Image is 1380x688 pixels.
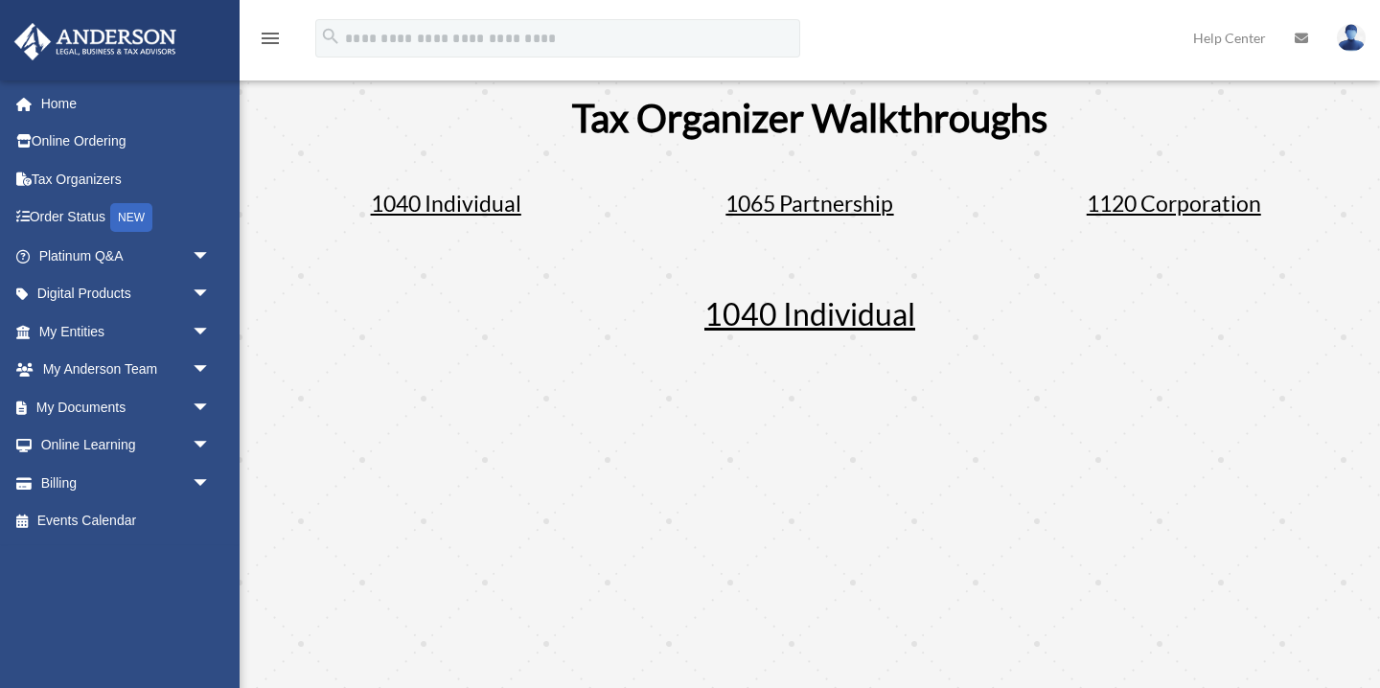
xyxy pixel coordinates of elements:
div: NEW [110,203,152,232]
span: 1120 Corporation [1087,190,1261,217]
span: arrow_drop_down [192,237,230,276]
a: Home [13,84,240,123]
a: Billingarrow_drop_down [13,464,240,502]
span: 1065 Partnership [725,190,893,217]
a: Order StatusNEW [13,198,240,238]
img: Anderson Advisors Platinum Portal [9,23,182,60]
i: search [320,26,341,47]
span: 1040 Individual [371,190,521,217]
a: My Documentsarrow_drop_down [13,388,240,426]
span: arrow_drop_down [192,312,230,352]
a: My Anderson Teamarrow_drop_down [13,351,240,389]
a: Events Calendar [13,502,240,540]
i: menu [259,27,282,50]
span: arrow_drop_down [192,464,230,503]
a: Digital Productsarrow_drop_down [13,275,240,313]
img: User Pic [1337,24,1366,52]
span: arrow_drop_down [192,275,230,314]
a: menu [259,34,282,50]
a: Online Ordering [13,123,240,161]
a: Tax Organizers [13,160,240,198]
span: 1040 Individual [704,295,915,333]
span: Tax Organizer Walkthroughs [572,95,1047,141]
a: My Entitiesarrow_drop_down [13,312,240,351]
a: Platinum Q&Aarrow_drop_down [13,237,240,275]
span: arrow_drop_down [192,388,230,427]
a: Online Learningarrow_drop_down [13,426,240,465]
span: arrow_drop_down [192,351,230,390]
span: arrow_drop_down [192,426,230,466]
